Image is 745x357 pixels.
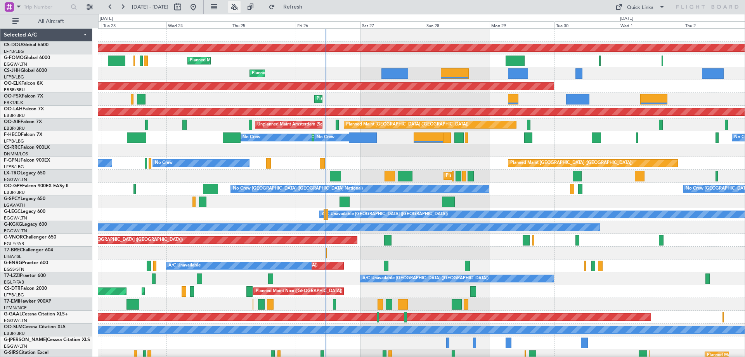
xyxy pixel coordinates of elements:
a: T7-LZZIPraetor 600 [4,273,46,278]
a: CS-DOUGlobal 6500 [4,43,49,47]
a: EGLF/FAB [4,241,24,247]
a: EBBR/BRU [4,125,25,131]
span: T7-LZZI [4,273,20,278]
a: G-ENRGPraetor 600 [4,261,48,265]
span: CS-DTR [4,286,21,291]
span: OO-GPE [4,184,22,188]
span: T7-EMI [4,299,19,304]
span: G-ENRG [4,261,22,265]
span: OO-ELK [4,81,21,86]
a: T7-EMIHawker 900XP [4,299,51,304]
a: OO-GPEFalcon 900EX EASy II [4,184,68,188]
span: G-GAAL [4,312,22,317]
div: Sun 28 [425,21,490,28]
a: LFPB/LBG [4,49,24,54]
a: LFMN/NCE [4,305,27,311]
a: EGSS/STN [4,266,24,272]
a: LFPB/LBG [4,292,24,298]
span: G-[PERSON_NAME] [4,338,47,342]
span: OO-LAH [4,107,23,111]
span: OO-SLM [4,325,23,329]
a: EBBR/BRU [4,87,25,93]
a: EGGW/LTN [4,228,27,234]
span: LX-TRO [4,171,21,176]
button: Quick Links [612,1,669,13]
div: Planned Maint [GEOGRAPHIC_DATA] ([GEOGRAPHIC_DATA]) [510,157,632,169]
div: Thu 25 [231,21,296,28]
span: CS-DOU [4,43,22,47]
div: [DATE] [620,16,633,22]
div: Wed 1 [619,21,684,28]
a: EGGW/LTN [4,177,27,183]
div: Mon 29 [490,21,554,28]
a: G-VNORChallenger 650 [4,235,56,240]
a: LX-TROLegacy 650 [4,171,45,176]
div: No Crew [155,157,173,169]
div: A/C Unavailable [168,260,201,272]
a: F-HECDFalcon 7X [4,132,42,137]
a: EGLF/FAB [4,279,24,285]
div: Planned Maint [GEOGRAPHIC_DATA] ([GEOGRAPHIC_DATA]) [346,119,468,131]
a: DNMM/LOS [4,151,28,157]
span: G-KGKG [4,222,22,227]
span: CS-JHH [4,68,21,73]
div: No Crew [243,132,260,143]
a: LFPB/LBG [4,138,24,144]
div: Planned Maint [GEOGRAPHIC_DATA] ([GEOGRAPHIC_DATA]) [446,170,568,182]
span: [DATE] - [DATE] [132,3,168,10]
a: CS-JHHGlobal 6000 [4,68,47,73]
a: EGGW/LTN [4,343,27,349]
div: Planned Maint Nice ([GEOGRAPHIC_DATA]) [256,286,342,297]
a: EBBR/BRU [4,190,25,195]
a: CS-RRCFalcon 900LX [4,145,50,150]
a: OO-SLMCessna Citation XLS [4,325,66,329]
a: T7-BREChallenger 604 [4,248,53,253]
a: G-[PERSON_NAME]Cessna Citation XLS [4,338,90,342]
div: No Crew [GEOGRAPHIC_DATA] ([GEOGRAPHIC_DATA] National) [233,183,363,195]
div: Planned Maint [GEOGRAPHIC_DATA] ([GEOGRAPHIC_DATA]) [190,55,312,66]
span: G-LEGC [4,209,21,214]
span: G-VNOR [4,235,23,240]
span: OO-FSX [4,94,22,99]
div: Tue 23 [102,21,166,28]
a: EGGW/LTN [4,318,27,324]
span: All Aircraft [20,19,82,24]
div: Unplanned Maint Amsterdam (Schiphol) [257,119,336,131]
span: G-SIRS [4,350,19,355]
div: Planned Maint [GEOGRAPHIC_DATA] ([GEOGRAPHIC_DATA]) [61,234,183,246]
span: G-FOMO [4,56,24,60]
span: F-GPNJ [4,158,21,163]
div: A/C Unavailable [GEOGRAPHIC_DATA] ([GEOGRAPHIC_DATA]) [322,209,448,220]
div: Fri 26 [296,21,360,28]
a: LFPB/LBG [4,164,24,170]
a: EGGW/LTN [4,61,27,67]
a: CS-DTRFalcon 2000 [4,286,47,291]
a: LGAV/ATH [4,202,25,208]
a: LTBA/ISL [4,254,21,259]
div: A/C Unavailable [GEOGRAPHIC_DATA] ([GEOGRAPHIC_DATA]) [362,273,489,284]
a: G-FOMOGlobal 6000 [4,56,50,60]
a: G-GAALCessna Citation XLS+ [4,312,68,317]
input: Trip Number [24,1,68,13]
div: No Crew [317,132,334,143]
a: EBKT/KJK [4,100,23,106]
span: F-HECD [4,132,21,137]
a: G-SPCYLegacy 650 [4,197,45,201]
div: Quick Links [627,4,653,12]
button: All Aircraft [9,15,84,28]
a: EBBR/BRU [4,113,25,118]
div: Wed 24 [166,21,231,28]
span: OO-AIE [4,120,21,124]
a: OO-LAHFalcon 7X [4,107,44,111]
a: OO-FSXFalcon 7X [4,94,43,99]
a: LFPB/LBG [4,74,24,80]
a: EGGW/LTN [4,215,27,221]
div: Sat 27 [360,21,425,28]
a: G-SIRSCitation Excel [4,350,49,355]
a: G-LEGCLegacy 600 [4,209,45,214]
a: G-KGKGLegacy 600 [4,222,47,227]
div: Planned Maint Kortrijk-[GEOGRAPHIC_DATA] [317,93,407,105]
a: EBBR/BRU [4,331,25,336]
span: T7-BRE [4,248,20,253]
span: Refresh [277,4,309,10]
